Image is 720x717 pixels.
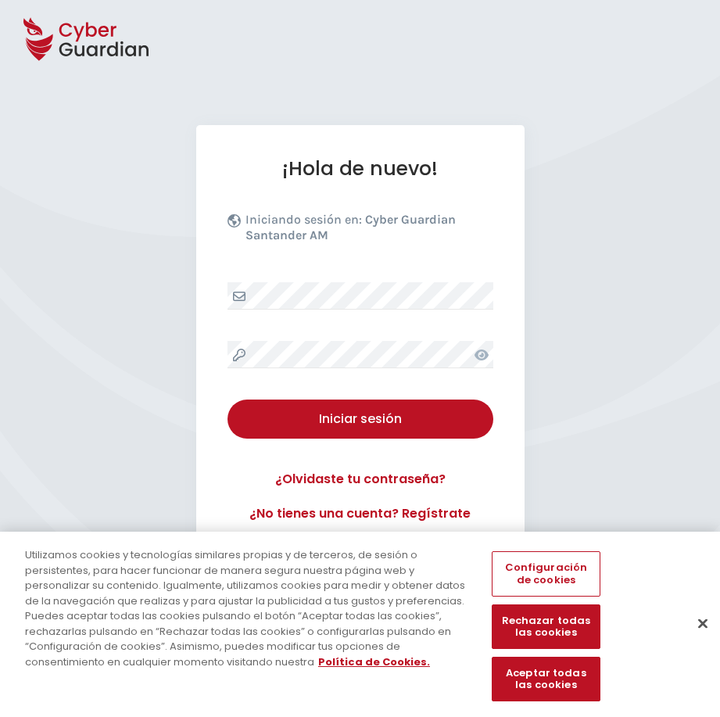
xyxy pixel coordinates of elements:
[245,212,489,251] p: Iniciando sesión en:
[492,551,600,596] button: Configuración de cookies, Abre el cuadro de diálogo del centro de preferencias.
[318,654,430,669] a: Más información sobre su privacidad, se abre en una nueva pestaña
[686,606,720,640] button: Cerrar
[239,410,482,428] div: Iniciar sesión
[227,400,493,439] button: Iniciar sesión
[245,212,456,242] b: Cyber Guardian Santander AM
[227,470,493,489] a: ¿Olvidaste tu contraseña?
[227,156,493,181] h1: ¡Hola de nuevo!
[227,504,493,523] a: ¿No tienes una cuenta? Regístrate
[492,604,600,649] button: Rechazar todas las cookies
[492,657,600,701] button: Aceptar todas las cookies
[25,547,471,669] div: Utilizamos cookies y tecnologías similares propias y de terceros, de sesión o persistentes, para ...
